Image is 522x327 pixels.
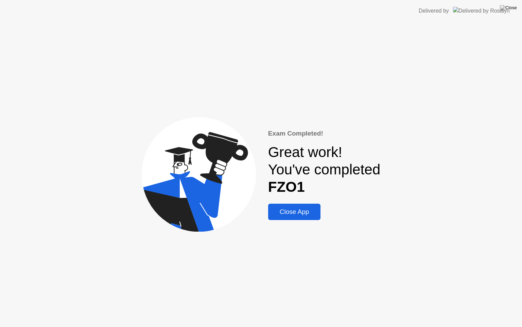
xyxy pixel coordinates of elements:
div: Close App [270,208,319,216]
div: Exam Completed! [268,129,381,139]
img: Delivered by Rosalyn [453,7,510,15]
img: Close [500,5,517,11]
button: Close App [268,204,321,220]
div: Delivered by [419,7,449,15]
b: FZO1 [268,179,305,195]
div: Great work! You've completed [268,144,381,196]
